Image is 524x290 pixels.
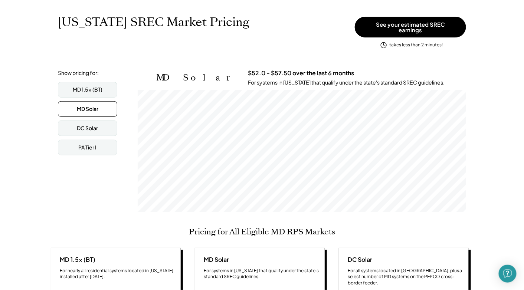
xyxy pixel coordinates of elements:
div: MD Solar [201,256,229,264]
div: For systems in [US_STATE] that qualify under the state's standard SREC guidelines. [204,268,319,280]
div: PA Tier I [79,144,97,151]
div: MD 1.5x (BT) [57,256,95,264]
h1: [US_STATE] SREC Market Pricing [58,15,249,29]
div: For all systems located in [GEOGRAPHIC_DATA], plus a select number of MD systems on the PEPCO cro... [348,268,463,286]
h2: MD Solar [156,72,237,83]
div: MD Solar [77,105,98,113]
h2: Pricing for All Eligible MD RPS Markets [189,227,335,237]
div: For nearly all residential systems located in [US_STATE] installed after [DATE]. [60,268,175,280]
div: For systems in [US_STATE] that qualify under the state's standard SREC guidelines. [248,79,445,86]
div: DC Solar [345,256,372,264]
div: MD 1.5x (BT) [73,86,102,93]
div: DC Solar [77,125,98,132]
div: takes less than 2 minutes! [389,42,443,48]
button: See your estimated SREC earnings [355,17,466,37]
h3: $52.0 - $57.50 over the last 6 months [248,69,354,77]
div: Open Intercom Messenger [499,265,517,283]
div: Show pricing for: [58,69,99,77]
